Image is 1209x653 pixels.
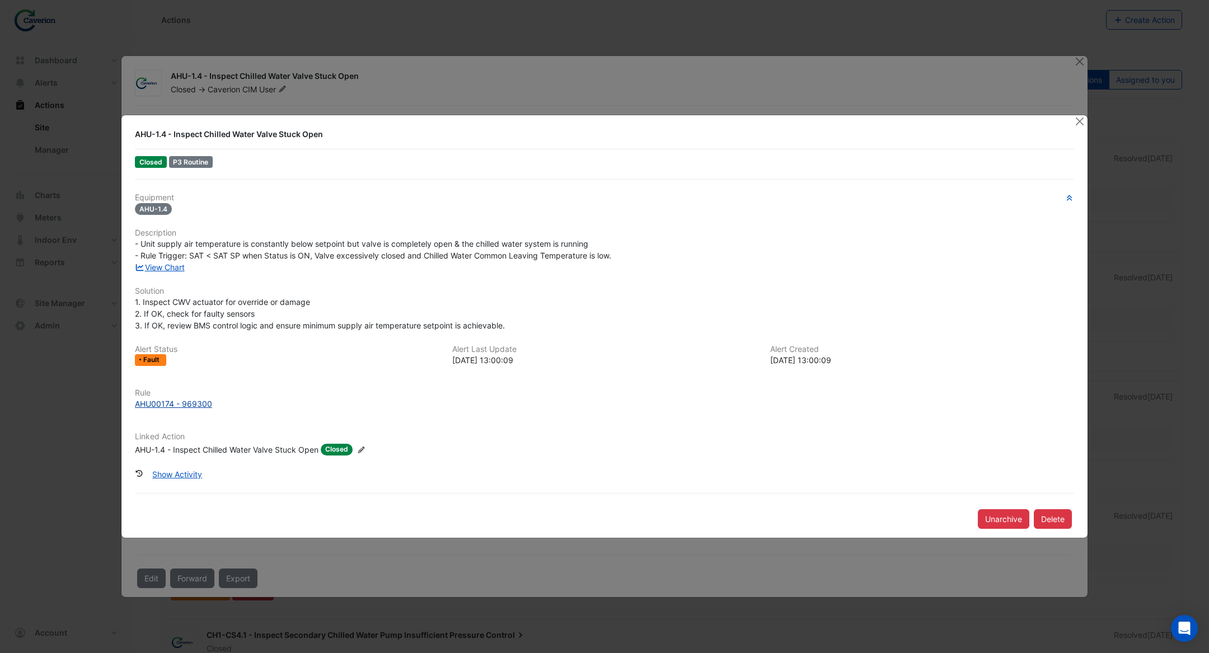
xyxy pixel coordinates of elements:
[135,156,167,168] span: Closed
[1034,509,1072,529] button: Delete
[135,297,505,330] span: 1. Inspect CWV actuator for override or damage 2. If OK, check for faulty sensors 3. If OK, revie...
[135,262,185,272] a: View Chart
[135,239,611,260] span: - Unit supply air temperature is constantly below setpoint but valve is completely open & the chi...
[978,509,1029,529] button: Unarchive
[1171,615,1198,642] div: Open Intercom Messenger
[135,398,212,410] div: AHU00174 - 969300
[321,444,353,455] span: Closed
[135,388,1074,398] h6: Rule
[135,398,1074,410] a: AHU00174 - 969300
[169,156,213,168] div: P3 Routine
[135,129,1061,140] div: AHU-1.4 - Inspect Chilled Water Valve Stuck Open
[135,228,1074,238] h6: Description
[1074,115,1085,127] button: Close
[135,203,172,215] span: AHU-1.4
[135,345,439,354] h6: Alert Status
[452,354,756,366] div: [DATE] 13:00:09
[145,464,209,484] button: Show Activity
[357,445,365,454] fa-icon: Edit Linked Action
[770,354,1074,366] div: [DATE] 13:00:09
[135,286,1074,296] h6: Solution
[135,432,1074,441] h6: Linked Action
[135,193,1074,203] h6: Equipment
[135,444,318,455] div: AHU-1.4 - Inspect Chilled Water Valve Stuck Open
[143,356,162,363] span: Fault
[770,345,1074,354] h6: Alert Created
[452,345,756,354] h6: Alert Last Update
